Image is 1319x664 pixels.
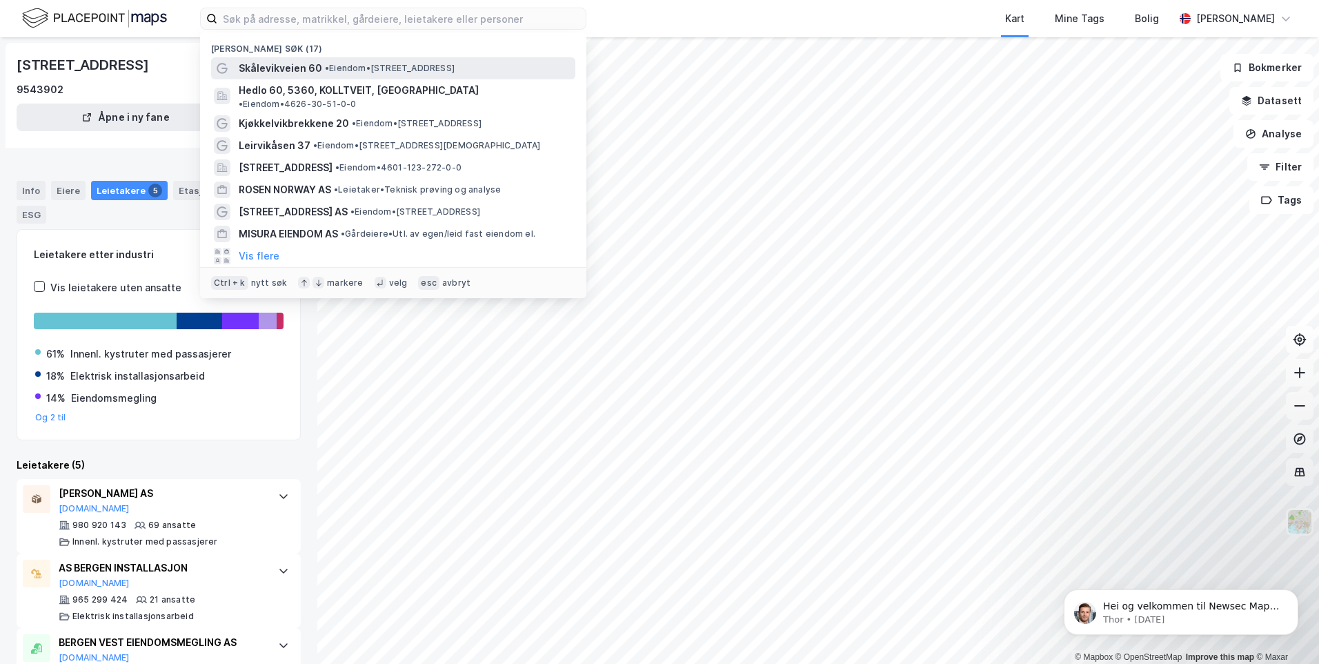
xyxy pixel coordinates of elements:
[91,181,168,200] div: Leietakere
[72,536,218,547] div: Innenl. kystruter med passasjerer
[59,503,130,514] button: [DOMAIN_NAME]
[1075,652,1113,662] a: Mapbox
[313,140,541,151] span: Eiendom • [STREET_ADDRESS][DEMOGRAPHIC_DATA]
[70,346,231,362] div: Innenl. kystruter med passasjerer
[350,206,355,217] span: •
[1135,10,1159,27] div: Bolig
[325,63,329,73] span: •
[325,63,455,74] span: Eiendom • [STREET_ADDRESS]
[59,485,264,502] div: [PERSON_NAME] AS
[239,99,243,109] span: •
[46,390,66,407] div: 14%
[1220,54,1313,81] button: Bokmerker
[217,8,586,29] input: Søk på adresse, matrikkel, gårdeiere, leietakere eller personer
[46,346,65,362] div: 61%
[251,277,288,289] div: nytt søk
[1005,10,1024,27] div: Kart
[239,226,338,242] span: MISURA EIENDOM AS
[35,412,66,423] button: Og 2 til
[179,184,264,197] div: Etasjer og enheter
[239,159,333,176] span: [STREET_ADDRESS]
[1233,120,1313,148] button: Analyse
[334,184,338,195] span: •
[352,118,482,129] span: Eiendom • [STREET_ADDRESS]
[1115,652,1182,662] a: OpenStreetMap
[46,368,65,384] div: 18%
[1186,652,1254,662] a: Improve this map
[313,140,317,150] span: •
[335,162,339,173] span: •
[17,54,152,76] div: [STREET_ADDRESS]
[51,181,86,200] div: Eiere
[352,118,356,128] span: •
[70,368,205,384] div: Elektrisk installasjonsarbeid
[1247,153,1313,181] button: Filter
[22,6,167,30] img: logo.f888ab2527a4732fd821a326f86c7f29.svg
[350,206,480,217] span: Eiendom • [STREET_ADDRESS]
[1287,509,1313,535] img: Z
[1055,10,1104,27] div: Mine Tags
[211,276,248,290] div: Ctrl + k
[71,390,157,407] div: Eiendomsmegling
[341,228,535,240] span: Gårdeiere • Utl. av egen/leid fast eiendom el.
[1043,560,1319,657] iframe: Intercom notifications message
[1196,10,1275,27] div: [PERSON_NAME]
[17,104,235,131] button: Åpne i ny fane
[239,60,322,77] span: Skålevikveien 60
[239,137,310,154] span: Leirvikåsen 37
[239,82,479,99] span: Hedlo 60, 5360, KOLLTVEIT, [GEOGRAPHIC_DATA]
[34,246,284,263] div: Leietakere etter industri
[327,277,363,289] div: markere
[150,594,195,605] div: 21 ansatte
[59,578,130,589] button: [DOMAIN_NAME]
[17,206,46,224] div: ESG
[148,520,196,531] div: 69 ansatte
[72,594,128,605] div: 965 299 424
[59,560,264,576] div: AS BERGEN INSTALLASJON
[442,277,470,289] div: avbryt
[389,277,408,289] div: velg
[72,520,126,531] div: 980 920 143
[59,634,264,651] div: BERGEN VEST EIENDOMSMEGLING AS
[239,204,348,220] span: [STREET_ADDRESS] AS
[1249,186,1313,214] button: Tags
[335,162,462,173] span: Eiendom • 4601-123-272-0-0
[239,248,279,264] button: Vis flere
[418,276,439,290] div: esc
[17,81,63,98] div: 9543902
[239,182,331,198] span: ROSEN NORWAY AS
[148,184,162,197] div: 5
[200,32,586,57] div: [PERSON_NAME] søk (17)
[334,184,501,195] span: Leietaker • Teknisk prøving og analyse
[17,457,301,473] div: Leietakere (5)
[239,99,357,110] span: Eiendom • 4626-30-51-0-0
[1229,87,1313,115] button: Datasett
[17,181,46,200] div: Info
[59,652,130,663] button: [DOMAIN_NAME]
[72,611,194,622] div: Elektrisk installasjonsarbeid
[50,280,181,296] div: Vis leietakere uten ansatte
[341,228,345,239] span: •
[239,115,349,132] span: Kjøkkelvikbrekkene 20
